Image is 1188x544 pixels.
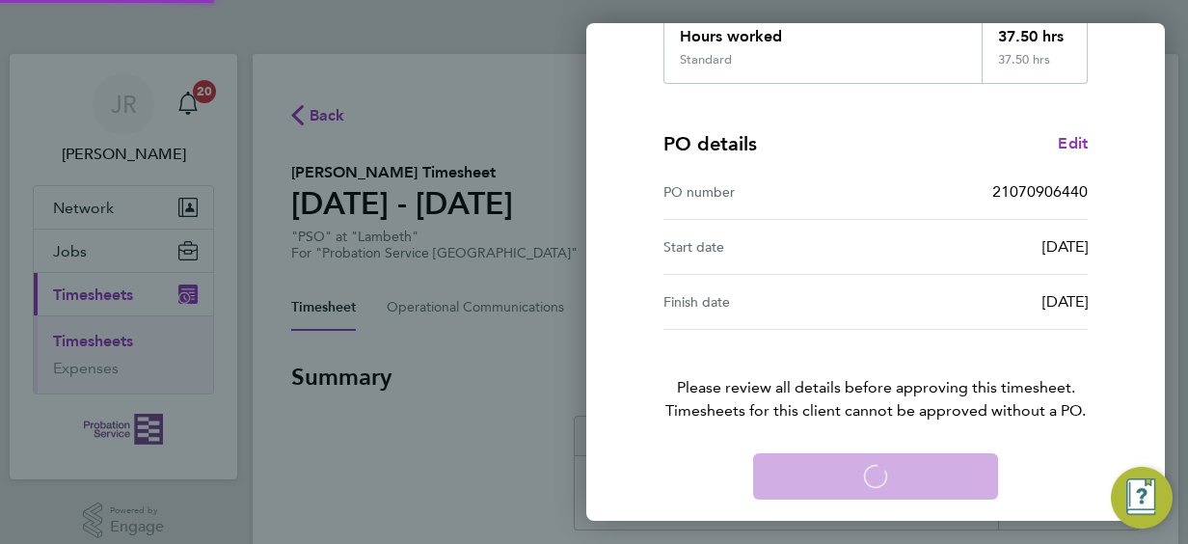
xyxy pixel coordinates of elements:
div: PO number [663,180,876,204]
p: Please review all details before approving this timesheet. [640,330,1111,422]
div: 37.50 hrs [982,52,1088,83]
span: 21070906440 [992,182,1088,201]
div: Hours worked [664,10,982,52]
span: Edit [1058,134,1088,152]
h4: PO details [663,130,757,157]
div: Start date [663,235,876,258]
button: Engage Resource Center [1111,467,1173,529]
div: Standard [680,52,732,68]
a: Edit [1058,132,1088,155]
span: Timesheets for this client cannot be approved without a PO. [640,399,1111,422]
div: 37.50 hrs [982,10,1088,52]
div: Finish date [663,290,876,313]
div: [DATE] [876,290,1088,313]
div: [DATE] [876,235,1088,258]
